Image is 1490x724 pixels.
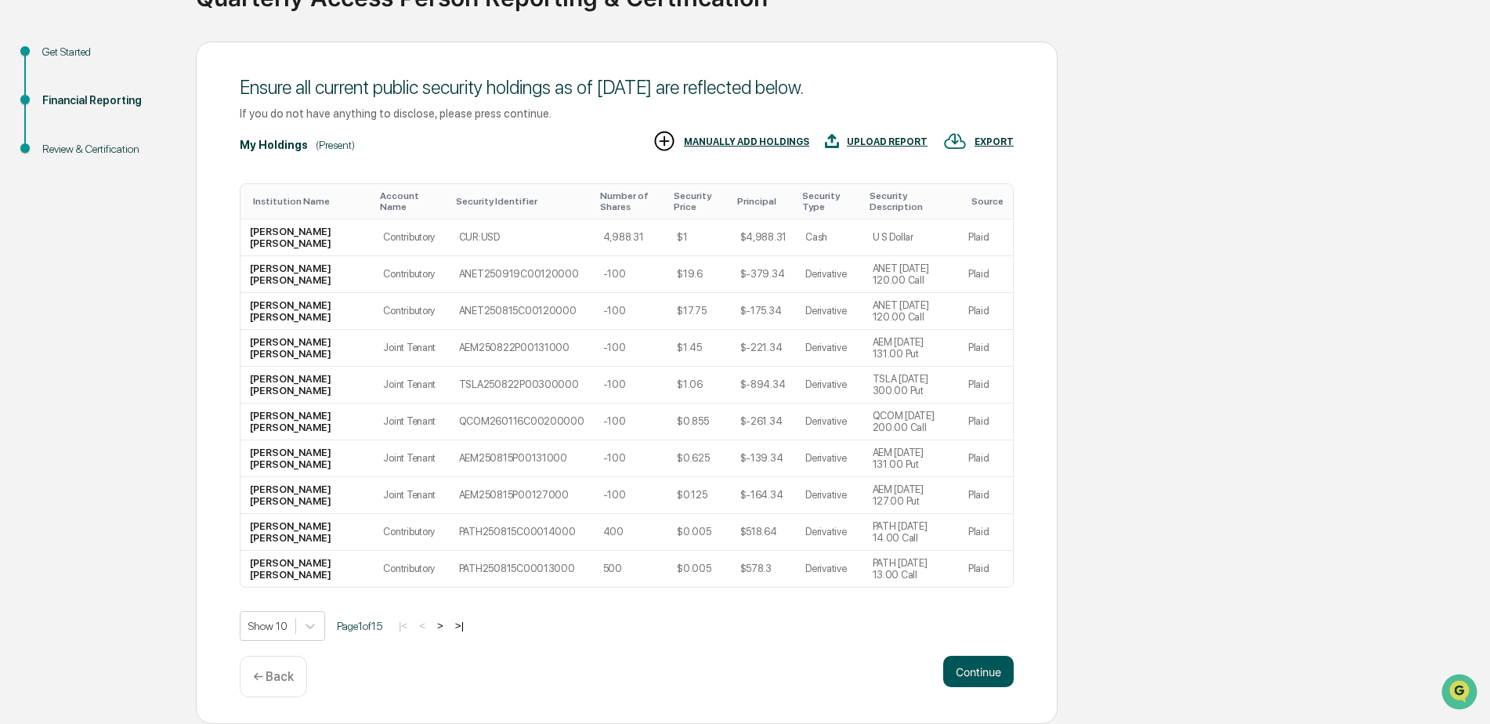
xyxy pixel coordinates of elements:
[110,265,190,277] a: Powered byPylon
[450,477,594,514] td: AEM250815P00127000
[863,219,959,256] td: U S Dollar
[31,227,99,243] span: Data Lookup
[450,440,594,477] td: AEM250815P00131000
[731,256,797,293] td: $-379.34
[667,404,730,440] td: $0.855
[796,219,863,256] td: Cash
[450,551,594,587] td: PATH250815C00013000
[380,190,443,212] div: Toggle SortBy
[959,367,1013,404] td: Plaid
[240,514,374,551] td: [PERSON_NAME] [PERSON_NAME]
[959,330,1013,367] td: Plaid
[731,330,797,367] td: $-221.34
[796,293,863,330] td: Derivative
[863,256,959,293] td: ANET [DATE] 120.00 Call
[796,440,863,477] td: Derivative
[450,256,594,293] td: ANET250919C00120000
[156,266,190,277] span: Pylon
[684,136,809,147] div: MANUALLY ADD HOLDINGS
[975,136,1014,147] div: EXPORT
[432,619,448,632] button: >
[129,197,194,213] span: Attestations
[450,619,468,632] button: >|
[240,293,374,330] td: [PERSON_NAME] [PERSON_NAME]
[31,197,101,213] span: Preclearance
[240,551,374,587] td: [PERSON_NAME] [PERSON_NAME]
[594,367,668,404] td: -100
[943,129,967,153] img: EXPORT
[731,219,797,256] td: $4,988.31
[450,330,594,367] td: AEM250822P00131000
[667,219,730,256] td: $1
[374,477,449,514] td: Joint Tenant
[667,367,730,404] td: $1.06
[863,551,959,587] td: PATH [DATE] 13.00 Call
[731,477,797,514] td: $-164.34
[863,404,959,440] td: QCOM [DATE] 200.00 Call
[594,440,668,477] td: -100
[240,367,374,404] td: [PERSON_NAME] [PERSON_NAME]
[959,551,1013,587] td: Plaid
[374,293,449,330] td: Contributory
[863,330,959,367] td: AEM [DATE] 131.00 Put
[863,293,959,330] td: ANET [DATE] 120.00 Call
[456,196,588,207] div: Toggle SortBy
[1440,672,1482,715] iframe: Open customer support
[240,477,374,514] td: [PERSON_NAME] [PERSON_NAME]
[16,120,44,148] img: 1746055101610-c473b297-6a78-478c-a979-82029cc54cd1
[53,136,198,148] div: We're available if you need us!
[450,514,594,551] td: PATH250815C00014000
[731,551,797,587] td: $578.3
[114,199,126,212] div: 🗄️
[316,139,355,151] div: (Present)
[253,669,294,684] p: ← Back
[825,129,839,153] img: UPLOAD REPORT
[653,129,676,153] img: MANUALLY ADD HOLDINGS
[594,551,668,587] td: 500
[42,44,171,60] div: Get Started
[959,256,1013,293] td: Plaid
[796,404,863,440] td: Derivative
[107,191,201,219] a: 🗄️Attestations
[374,514,449,551] td: Contributory
[667,440,730,477] td: $0.625
[667,477,730,514] td: $0.125
[16,33,285,58] p: How can we help?
[870,190,953,212] div: Toggle SortBy
[594,330,668,367] td: -100
[374,256,449,293] td: Contributory
[240,139,308,151] div: My Holdings
[959,477,1013,514] td: Plaid
[737,196,790,207] div: Toggle SortBy
[240,256,374,293] td: [PERSON_NAME] [PERSON_NAME]
[374,551,449,587] td: Contributory
[16,229,28,241] div: 🔎
[863,514,959,551] td: PATH [DATE] 14.00 Call
[594,404,668,440] td: -100
[943,656,1014,687] button: Continue
[731,404,797,440] td: $-261.34
[667,551,730,587] td: $0.005
[959,293,1013,330] td: Plaid
[674,190,724,212] div: Toggle SortBy
[802,190,856,212] div: Toggle SortBy
[971,196,1007,207] div: Toggle SortBy
[796,514,863,551] td: Derivative
[594,514,668,551] td: 400
[731,440,797,477] td: $-139.34
[16,199,28,212] div: 🖐️
[959,219,1013,256] td: Plaid
[796,477,863,514] td: Derivative
[594,219,668,256] td: 4,988.31
[253,196,367,207] div: Toggle SortBy
[240,440,374,477] td: [PERSON_NAME] [PERSON_NAME]
[594,256,668,293] td: -100
[594,477,668,514] td: -100
[731,514,797,551] td: $518.64
[240,107,1014,120] div: If you do not have anything to disclose, please press continue.
[667,330,730,367] td: $1.45
[414,619,430,632] button: <
[796,330,863,367] td: Derivative
[450,367,594,404] td: TSLA250822P00300000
